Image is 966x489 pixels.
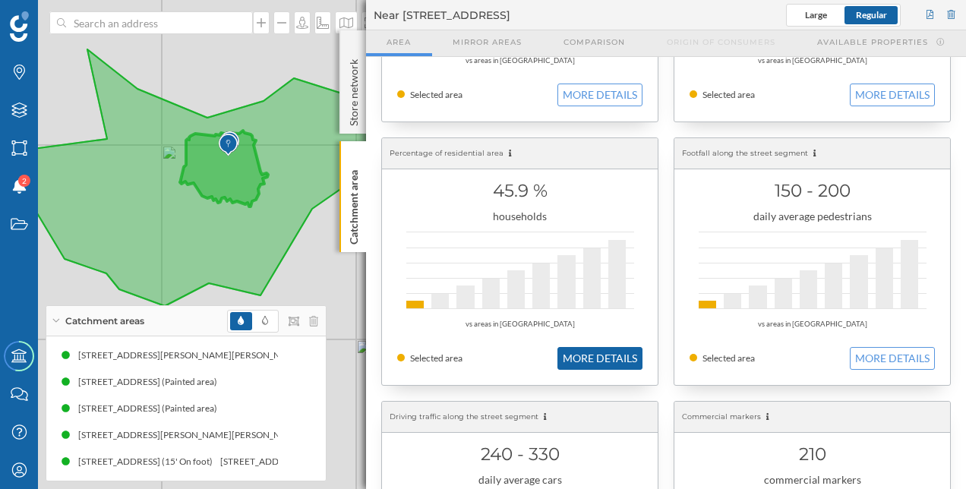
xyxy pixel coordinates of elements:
[856,9,887,21] span: Regular
[690,176,935,205] h1: 150 - 200
[850,347,935,370] button: MORE DETAILS
[397,176,642,205] h1: 45.9 %
[690,53,935,68] div: vs areas in [GEOGRAPHIC_DATA]
[22,173,27,188] span: 2
[563,36,625,48] span: Comparison
[453,36,522,48] span: Mirror areas
[690,440,935,468] h1: 210
[690,317,935,332] div: vs areas in [GEOGRAPHIC_DATA]
[78,427,368,443] div: [STREET_ADDRESS][PERSON_NAME][PERSON_NAME] (Painted area)
[397,209,642,224] div: households
[690,209,935,224] div: daily average pedestrians
[397,317,642,332] div: vs areas in [GEOGRAPHIC_DATA]
[817,36,928,48] span: Available properties
[382,138,658,169] div: Percentage of residential area
[397,440,642,468] h1: 240 - 330
[219,130,238,160] img: Marker
[346,164,361,244] p: Catchment area
[78,348,368,363] div: [STREET_ADDRESS][PERSON_NAME][PERSON_NAME] (Painted area)
[10,11,29,42] img: Geoblink Logo
[410,352,462,364] span: Selected area
[346,53,361,126] p: Store network
[30,11,84,24] span: Soporte
[220,454,362,469] div: [STREET_ADDRESS] (15' On foot)
[674,402,950,433] div: Commercial markers
[387,36,411,48] span: Area
[78,374,225,390] div: [STREET_ADDRESS] (Painted area)
[78,454,220,469] div: [STREET_ADDRESS] (15' On foot)
[667,36,775,48] span: Origin of consumers
[397,472,642,487] div: daily average cars
[674,138,950,169] div: Footfall along the street segment
[702,352,755,364] span: Selected area
[410,89,462,100] span: Selected area
[374,8,510,23] span: Near [STREET_ADDRESS]
[805,9,827,21] span: Large
[557,84,642,106] button: MORE DETAILS
[65,314,144,328] span: Catchment areas
[220,128,239,158] img: Marker
[557,347,642,370] button: MORE DETAILS
[78,401,225,416] div: [STREET_ADDRESS] (Painted area)
[382,402,658,433] div: Driving traffic along the street segment
[397,53,642,68] div: vs areas in [GEOGRAPHIC_DATA]
[702,89,755,100] span: Selected area
[690,472,935,487] div: commercial markers
[850,84,935,106] button: MORE DETAILS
